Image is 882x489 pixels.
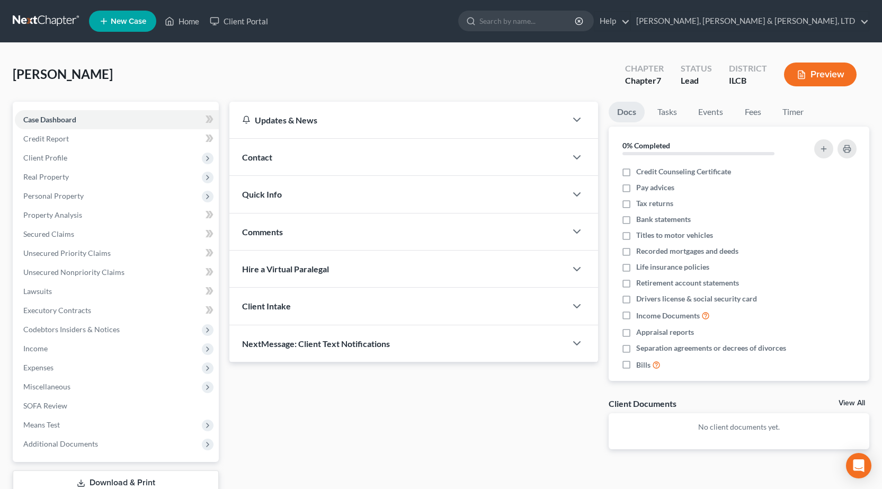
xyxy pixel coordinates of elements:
[625,75,664,87] div: Chapter
[636,278,739,288] span: Retirement account statements
[23,172,69,181] span: Real Property
[636,214,691,225] span: Bank statements
[594,12,630,31] a: Help
[242,152,272,162] span: Contact
[15,263,219,282] a: Unsecured Nonpriority Claims
[23,153,67,162] span: Client Profile
[617,422,861,432] p: No client documents yet.
[15,225,219,244] a: Secured Claims
[23,134,69,143] span: Credit Report
[636,166,731,177] span: Credit Counseling Certificate
[23,115,76,124] span: Case Dashboard
[656,75,661,85] span: 7
[23,420,60,429] span: Means Test
[690,102,732,122] a: Events
[242,114,554,126] div: Updates & News
[15,244,219,263] a: Unsecured Priority Claims
[479,11,576,31] input: Search by name...
[23,401,67,410] span: SOFA Review
[23,382,70,391] span: Miscellaneous
[23,210,82,219] span: Property Analysis
[204,12,273,31] a: Client Portal
[636,246,738,256] span: Recorded mortgages and deeds
[636,294,757,304] span: Drivers license & social security card
[649,102,685,122] a: Tasks
[631,12,869,31] a: [PERSON_NAME], [PERSON_NAME] & [PERSON_NAME], LTD
[681,75,712,87] div: Lead
[636,262,709,272] span: Life insurance policies
[736,102,770,122] a: Fees
[839,399,865,407] a: View All
[636,198,673,209] span: Tax returns
[681,63,712,75] div: Status
[111,17,146,25] span: New Case
[636,360,651,370] span: Bills
[636,182,674,193] span: Pay advices
[15,129,219,148] a: Credit Report
[23,229,74,238] span: Secured Claims
[729,75,767,87] div: ILCB
[609,102,645,122] a: Docs
[23,439,98,448] span: Additional Documents
[774,102,812,122] a: Timer
[15,396,219,415] a: SOFA Review
[23,268,124,277] span: Unsecured Nonpriority Claims
[242,264,329,274] span: Hire a Virtual Paralegal
[15,206,219,225] a: Property Analysis
[636,327,694,337] span: Appraisal reports
[159,12,204,31] a: Home
[23,248,111,257] span: Unsecured Priority Claims
[636,230,713,241] span: Titles to motor vehicles
[23,191,84,200] span: Personal Property
[846,453,871,478] div: Open Intercom Messenger
[636,310,700,321] span: Income Documents
[784,63,857,86] button: Preview
[23,363,54,372] span: Expenses
[15,301,219,320] a: Executory Contracts
[15,110,219,129] a: Case Dashboard
[242,339,390,349] span: NextMessage: Client Text Notifications
[242,189,282,199] span: Quick Info
[636,343,786,353] span: Separation agreements or decrees of divorces
[23,325,120,334] span: Codebtors Insiders & Notices
[13,66,113,82] span: [PERSON_NAME]
[23,344,48,353] span: Income
[15,282,219,301] a: Lawsuits
[23,306,91,315] span: Executory Contracts
[609,398,676,409] div: Client Documents
[622,141,670,150] strong: 0% Completed
[729,63,767,75] div: District
[242,301,291,311] span: Client Intake
[242,227,283,237] span: Comments
[23,287,52,296] span: Lawsuits
[625,63,664,75] div: Chapter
